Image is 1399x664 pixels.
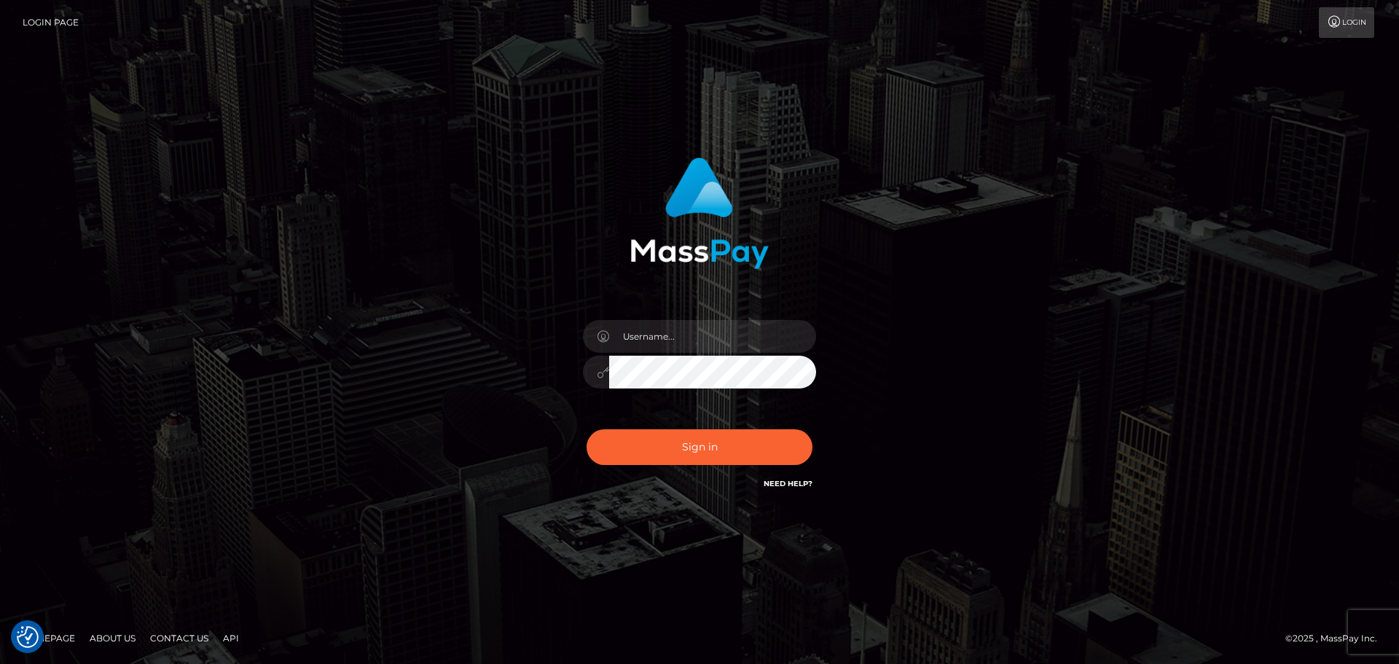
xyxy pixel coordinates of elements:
[84,627,141,649] a: About Us
[1319,7,1374,38] a: Login
[630,157,769,269] img: MassPay Login
[217,627,245,649] a: API
[764,479,812,488] a: Need Help?
[23,7,79,38] a: Login Page
[17,626,39,648] button: Consent Preferences
[587,429,812,465] button: Sign in
[609,320,816,353] input: Username...
[1285,630,1388,647] div: © 2025 , MassPay Inc.
[16,627,81,649] a: Homepage
[144,627,214,649] a: Contact Us
[17,626,39,648] img: Revisit consent button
